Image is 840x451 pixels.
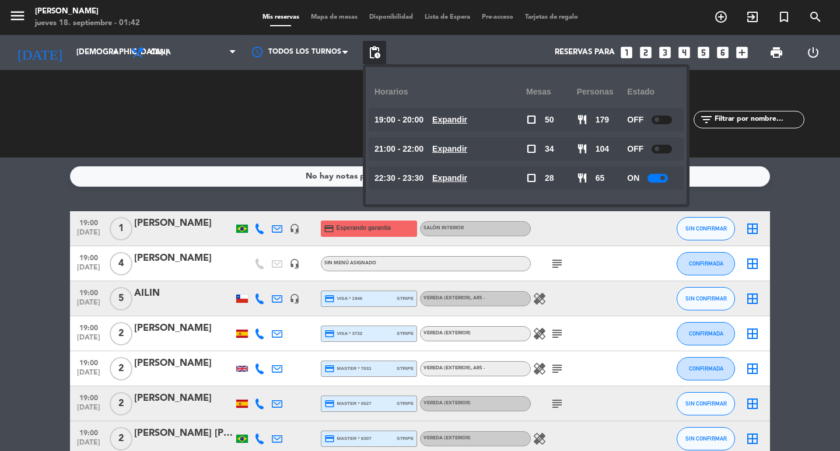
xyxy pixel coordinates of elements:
[74,264,103,277] span: [DATE]
[677,287,735,310] button: SIN CONFIRMAR
[745,397,759,411] i: border_all
[324,363,335,374] i: credit_card
[769,46,783,60] span: print
[324,261,376,265] span: Sin menú asignado
[745,327,759,341] i: border_all
[677,357,735,380] button: CONFIRMADA
[423,436,471,440] span: Vereda (EXTERIOR)
[397,435,414,442] span: stripe
[374,113,423,127] span: 19:00 - 20:00
[35,6,140,18] div: [PERSON_NAME]
[533,362,547,376] i: healing
[423,331,471,335] span: Vereda (EXTERIOR)
[745,257,759,271] i: border_all
[74,229,103,242] span: [DATE]
[677,427,735,450] button: SIN CONFIRMAR
[715,45,730,60] i: looks_6
[134,251,233,266] div: [PERSON_NAME]
[74,369,103,382] span: [DATE]
[619,45,634,60] i: looks_one
[471,296,485,300] span: , ARS -
[638,45,653,60] i: looks_two
[324,293,362,304] span: visa * 1946
[423,366,485,370] span: Vereda (EXTERIOR)
[689,365,723,372] span: CONFIRMADA
[324,398,372,409] span: master * 0027
[745,292,759,306] i: border_all
[374,76,526,108] div: Horarios
[577,76,628,108] div: personas
[74,404,103,417] span: [DATE]
[289,223,300,234] i: headset_mic
[74,334,103,347] span: [DATE]
[110,427,132,450] span: 2
[432,115,467,124] u: Expandir
[397,365,414,372] span: stripe
[745,10,759,24] i: exit_to_app
[367,46,381,60] span: pending_actions
[74,390,103,404] span: 19:00
[677,45,692,60] i: looks_4
[134,216,233,231] div: [PERSON_NAME]
[696,45,711,60] i: looks_5
[306,170,535,183] div: No hay notas para este servicio. Haz clic para agregar una
[74,299,103,312] span: [DATE]
[794,35,831,70] div: LOG OUT
[745,362,759,376] i: border_all
[627,142,643,156] span: OFF
[397,330,414,337] span: stripe
[685,400,727,407] span: SIN CONFIRMAR
[324,328,362,339] span: visa * 3732
[324,223,334,234] i: credit_card
[289,258,300,269] i: headset_mic
[476,14,519,20] span: Pre-acceso
[526,173,537,183] span: check_box_outline_blank
[324,398,335,409] i: credit_card
[324,293,335,304] i: credit_card
[777,10,791,24] i: turned_in_not
[397,295,414,302] span: stripe
[9,7,26,29] button: menu
[74,250,103,264] span: 19:00
[677,252,735,275] button: CONFIRMADA
[808,10,822,24] i: search
[337,223,391,233] span: Esperando garantía
[9,40,71,65] i: [DATE]
[150,48,171,57] span: Cena
[35,18,140,29] div: jueves 18. septiembre - 01:42
[110,252,132,275] span: 4
[689,330,723,337] span: CONFIRMADA
[74,355,103,369] span: 19:00
[734,45,750,60] i: add_box
[134,286,233,301] div: AILIN
[423,226,464,230] span: Salón interior
[550,257,564,271] i: subject
[677,392,735,415] button: SIN CONFIRMAR
[110,392,132,415] span: 2
[596,172,605,185] span: 65
[596,113,609,127] span: 179
[545,172,554,185] span: 28
[657,45,673,60] i: looks_3
[134,356,233,371] div: [PERSON_NAME]
[685,295,727,302] span: SIN CONFIRMAR
[423,401,471,405] span: Vereda (EXTERIOR)
[545,113,554,127] span: 50
[397,400,414,407] span: stripe
[423,296,485,300] span: Vereda (EXTERIOR)
[324,328,335,339] i: credit_card
[533,292,547,306] i: healing
[596,142,609,156] span: 104
[108,46,123,60] i: arrow_drop_down
[9,7,26,25] i: menu
[257,14,305,20] span: Mis reservas
[289,293,300,304] i: headset_mic
[324,363,372,374] span: master * 7031
[677,217,735,240] button: SIN CONFIRMAR
[806,46,820,60] i: power_settings_new
[134,426,233,441] div: [PERSON_NAME] [PERSON_NAME]
[699,113,713,127] i: filter_list
[713,113,804,126] input: Filtrar por nombre...
[110,322,132,345] span: 2
[363,14,419,20] span: Disponibilidad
